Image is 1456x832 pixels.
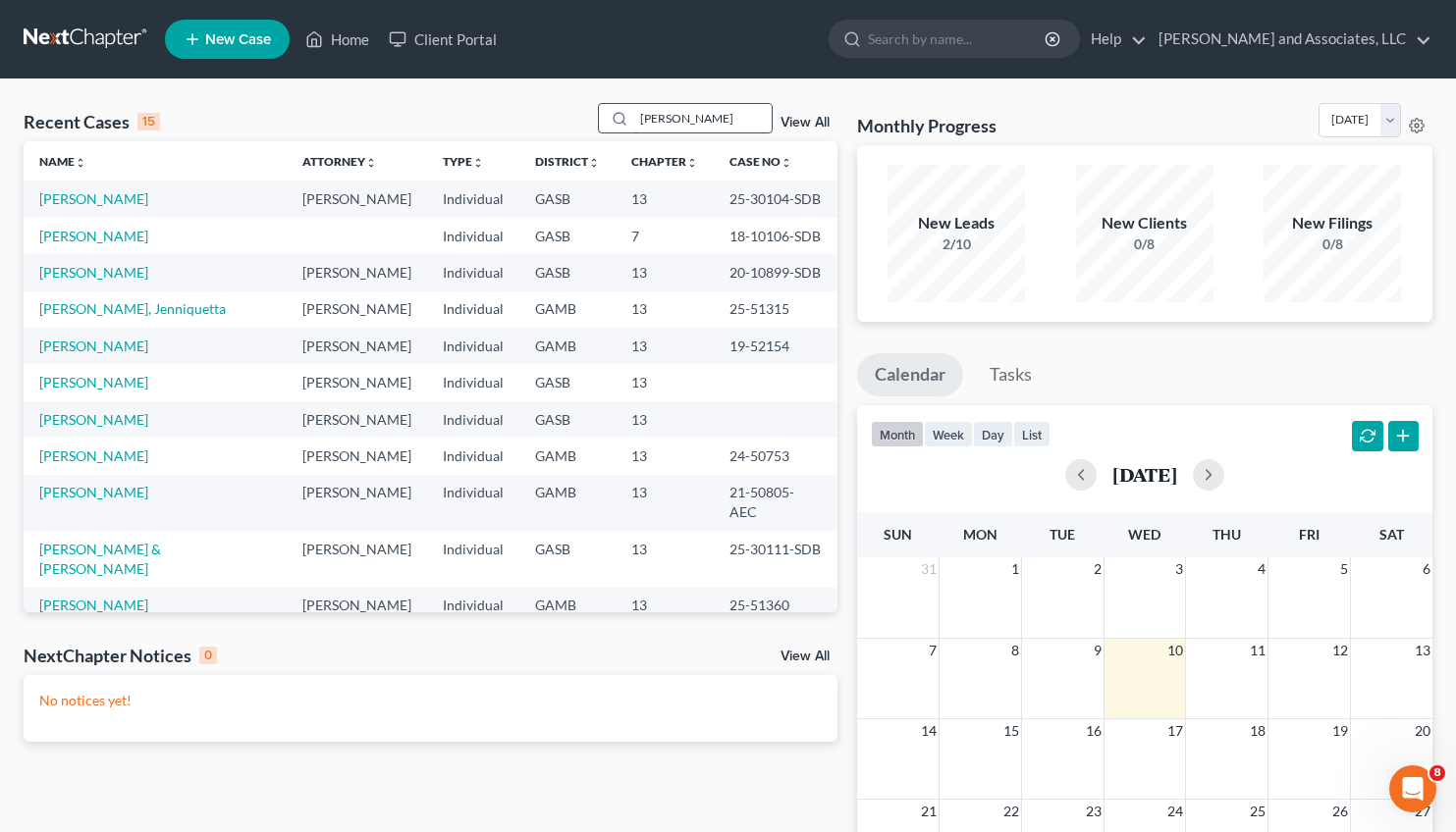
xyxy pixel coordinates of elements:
[365,157,377,169] i: unfold_more
[1330,639,1350,662] span: 12
[781,157,792,169] i: unfold_more
[296,22,379,57] a: Home
[62,642,78,657] button: Gif picker
[427,218,519,254] td: Individual
[39,190,148,207] a: [PERSON_NAME]
[1076,212,1213,234] div: New Clients
[631,154,698,169] a: Chapterunfold_more
[345,8,380,43] div: Close
[1165,719,1185,743] span: 17
[39,691,822,710] p: No notices yet!
[1001,800,1021,823] span: 22
[1421,557,1432,581] span: 6
[519,328,616,364] td: GAMB
[1248,719,1267,743] span: 18
[616,401,714,438] td: 13
[714,531,837,587] td: 25-30111-SDB
[16,154,377,403] div: Katie says…
[1248,800,1267,823] span: 25
[287,401,427,438] td: [PERSON_NAME]
[39,597,148,613] a: [PERSON_NAME]
[379,22,507,57] a: Client Portal
[616,438,714,474] td: 13
[972,353,1050,396] a: Tasks
[919,800,939,823] span: 21
[686,157,698,169] i: unfold_more
[973,421,1013,447] button: day
[39,374,148,390] a: [PERSON_NAME]
[714,588,837,624] td: 25-51360
[287,291,427,328] td: [PERSON_NAME]
[17,601,376,635] textarea: Message…
[93,642,109,657] button: Upload attachment
[868,21,1048,57] input: Search by name...
[16,154,322,360] div: 🚨ATTN: [GEOGRAPHIC_DATA] of [US_STATE]The court has added a new Credit Counseling Field that we n...
[1389,765,1436,812] iframe: Intercom live chat
[963,526,998,543] span: Mon
[519,218,616,254] td: GASB
[39,264,148,281] a: [PERSON_NAME]
[924,421,973,447] button: week
[95,10,223,25] h1: [PERSON_NAME]
[519,291,616,328] td: GAMB
[287,254,427,290] td: [PERSON_NAME]
[1413,719,1432,743] span: 20
[427,254,519,290] td: Individual
[616,588,714,624] td: 13
[616,291,714,328] td: 13
[1013,421,1051,447] button: list
[287,531,427,587] td: [PERSON_NAME]
[714,291,837,328] td: 25-51315
[39,447,148,464] a: [PERSON_NAME]
[427,475,519,531] td: Individual
[427,328,519,364] td: Individual
[714,475,837,531] td: 21-50805-AEC
[616,364,714,400] td: 13
[1173,557,1185,581] span: 3
[1379,526,1404,543] span: Sat
[137,113,160,130] div: 15
[714,254,837,290] td: 20-10899-SDB
[287,475,427,531] td: [PERSON_NAME]
[39,411,148,428] a: [PERSON_NAME]
[125,642,140,657] button: Start recording
[287,181,427,217] td: [PERSON_NAME]
[427,438,519,474] td: Individual
[714,218,837,254] td: 18-10106-SDB
[39,484,148,500] a: [PERSON_NAME]
[616,328,714,364] td: 13
[472,157,484,169] i: unfold_more
[337,635,368,666] button: Send a message…
[729,154,792,169] a: Case Nounfold_more
[616,254,714,290] td: 13
[199,647,217,664] div: 0
[857,353,963,396] a: Calendar
[1081,22,1147,57] a: Help
[519,531,616,587] td: GASB
[1092,557,1104,581] span: 2
[13,8,50,45] button: go back
[39,154,86,169] a: Nameunfold_more
[427,401,519,438] td: Individual
[1338,557,1350,581] span: 5
[95,25,183,44] p: Active 4h ago
[871,421,924,447] button: month
[24,644,217,667] div: NextChapter Notices
[519,181,616,217] td: GASB
[519,401,616,438] td: GASB
[427,588,519,624] td: Individual
[919,557,939,581] span: 31
[1165,800,1185,823] span: 24
[927,639,939,662] span: 7
[1050,526,1075,543] span: Tue
[519,254,616,290] td: GASB
[634,104,772,132] input: Search by name...
[616,531,714,587] td: 13
[287,364,427,400] td: [PERSON_NAME]
[287,588,427,624] td: [PERSON_NAME]
[1264,212,1401,234] div: New Filings
[427,291,519,328] td: Individual
[588,157,600,169] i: unfold_more
[1128,526,1160,543] span: Wed
[1092,639,1104,662] span: 9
